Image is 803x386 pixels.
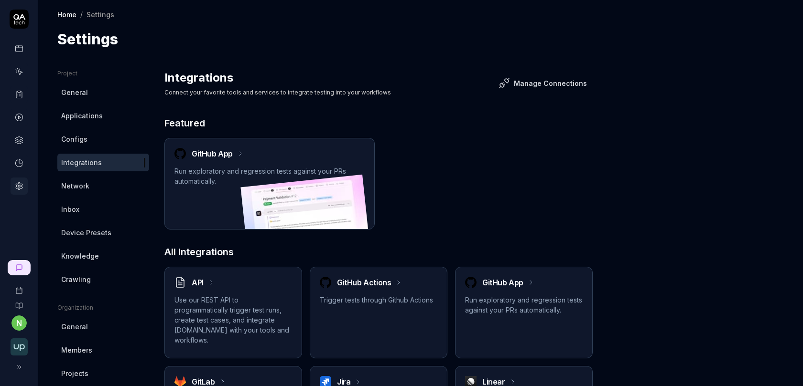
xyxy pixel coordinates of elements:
img: GitHub App screenshot [240,175,370,263]
span: Applications [61,111,103,121]
button: n [11,315,27,331]
span: Inbox [61,204,79,214]
span: Crawling [61,274,91,284]
span: Device Presets [61,228,111,238]
h3: Featured [164,116,593,130]
button: Manage Connections [493,73,593,93]
a: Crawling [57,271,149,288]
p: Trigger tests through Github Actions [320,295,437,305]
div: Settings [87,10,114,19]
button: Upsales Logo [4,331,34,357]
h2: API [192,277,204,288]
img: Hackoffice [465,277,477,288]
div: Organization [57,303,149,312]
a: Documentation [4,294,34,310]
a: Applications [57,107,149,125]
p: Run exploratory and regression tests against your PRs automatically. [174,166,365,186]
a: HackofficeGitHub AppRun exploratory and regression tests against your PRs automatically. [455,267,593,358]
span: General [61,87,88,97]
h2: GitHub Actions [337,277,391,288]
img: Hackoffice [174,148,186,159]
img: Upsales Logo [11,338,28,355]
a: HackofficeGitHub ActionsTrigger tests through Github Actions [310,267,447,358]
a: Inbox [57,200,149,218]
p: Run exploratory and regression tests against your PRs automatically. [465,295,583,315]
div: Project [57,69,149,78]
span: Knowledge [61,251,99,261]
a: General [57,318,149,335]
a: Home [57,10,76,19]
h3: All Integrations [164,245,593,259]
a: Configs [57,130,149,148]
a: General [57,83,149,101]
a: Integrations [57,154,149,171]
a: APIUse our REST API to programmatically trigger test runs, create test cases, and integrate [DOMA... [164,267,302,358]
a: New conversation [8,260,31,275]
a: Members [57,341,149,359]
span: Projects [61,368,88,378]
h1: Settings [57,29,118,50]
h2: GitHub App [192,148,233,159]
a: Knowledge [57,247,149,265]
div: / [80,10,83,19]
a: Device Presets [57,224,149,241]
span: General [61,322,88,332]
p: Use our REST API to programmatically trigger test runs, create test cases, and integrate [DOMAIN_... [174,295,292,345]
span: Configs [61,134,87,144]
a: Network [57,177,149,195]
span: Network [61,181,89,191]
span: Members [61,345,92,355]
img: Hackoffice [320,277,331,288]
h2: Integrations [164,69,233,86]
div: Connect your favorite tools and services to integrate testing into your workflows [164,88,391,97]
span: Integrations [61,157,102,167]
h2: GitHub App [482,277,523,288]
a: HackofficeGitHub AppGitHub App screenshotRun exploratory and regression tests against your PRs au... [164,138,375,230]
a: Projects [57,365,149,382]
a: Book a call with us [4,279,34,294]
